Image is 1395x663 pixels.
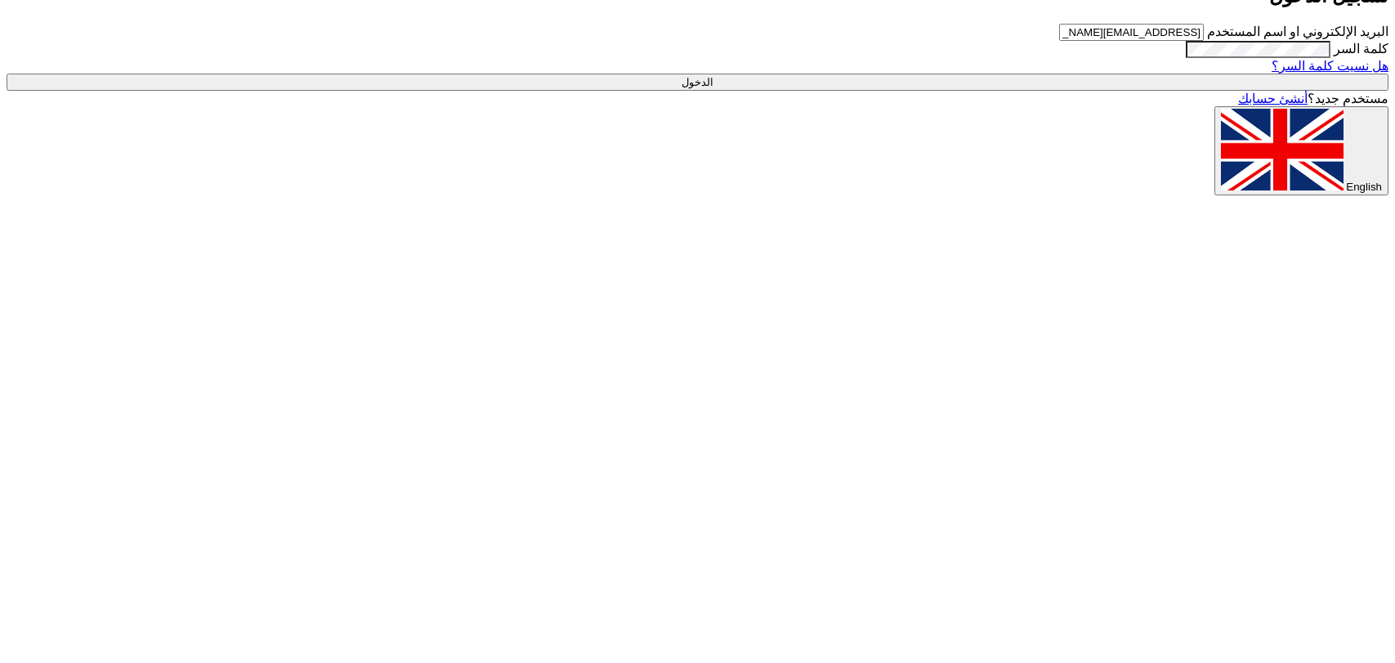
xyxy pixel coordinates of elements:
[1272,59,1388,73] a: هل نسيت كلمة السر؟
[7,91,1388,106] div: مستخدم جديد؟
[1346,181,1382,193] span: English
[1221,109,1344,190] img: en-US.png
[1207,25,1388,38] label: البريد الإلكتروني او اسم المستخدم
[1238,92,1308,105] a: أنشئ حسابك
[1334,42,1388,56] label: كلمة السر
[1059,24,1204,41] input: أدخل بريد العمل الإلكتروني او اسم المستخدم الخاص بك ...
[7,74,1388,91] input: الدخول
[1214,106,1388,195] button: English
